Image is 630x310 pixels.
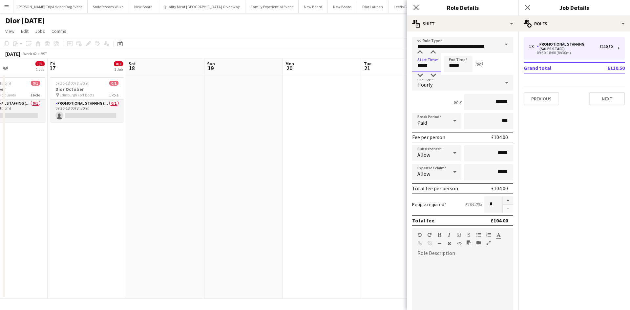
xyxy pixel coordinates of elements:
div: £110.50 [599,44,613,49]
div: Roles [518,16,630,31]
span: Week 42 [22,51,38,56]
button: SodaStream Wilko [88,0,129,13]
span: 21 [363,64,371,72]
div: Fee per person [412,134,445,140]
div: Total fee per person [412,185,458,192]
a: View [3,27,17,35]
span: Paid [417,119,427,126]
span: 1 Role [109,93,118,97]
div: 1 Job [36,67,44,72]
span: 0/1 [109,81,118,86]
label: People required [412,201,446,207]
span: 0/1 [35,61,45,66]
span: 17 [49,64,55,72]
h3: Dior October [50,86,124,92]
a: Comms [49,27,69,35]
span: 20 [284,64,294,72]
div: 1 Job [114,67,123,72]
span: Jobs [35,28,45,34]
td: Grand total [524,63,586,73]
app-card-role: Promotional Staffing (Sales Staff)0/109:30-18:00 (8h30m) [50,100,124,122]
span: Mon [285,61,294,67]
button: Dior Launch [357,0,388,13]
button: Strikethrough [467,232,471,238]
button: [PERSON_NAME] TripAdvisor Dog Event [12,0,88,13]
button: New Board [328,0,357,13]
button: Italic [447,232,451,238]
app-job-card: 09:30-18:00 (8h30m)0/1Dior October Edinburgh Fort Boots1 RolePromotional Staffing (Sales Staff)0/... [50,77,124,122]
button: Unordered List [476,232,481,238]
button: Undo [417,232,422,238]
button: Underline [457,232,461,238]
span: Fri [50,61,55,67]
span: Hourly [417,81,432,88]
h3: Role Details [407,3,518,12]
span: 09:30-18:00 (8h30m) [55,81,90,86]
button: Previous [524,92,559,105]
button: Clear Formatting [447,241,451,246]
button: HTML Code [457,241,461,246]
span: 0/1 [31,81,40,86]
div: 1 x [529,44,537,49]
button: Family Experiential Event [245,0,299,13]
button: Leeds Festival x Stamp out Spiking [388,0,456,13]
button: Bold [437,232,442,238]
div: (8h) [475,61,483,67]
div: [DATE] [5,51,20,57]
div: BST [41,51,47,56]
div: £104.00 [491,185,508,192]
button: Quality Meat [GEOGRAPHIC_DATA] Giveaway [158,0,245,13]
span: Edit [21,28,29,34]
a: Edit [18,27,31,35]
div: Shift [407,16,518,31]
td: £110.50 [586,63,625,73]
div: £104.00 [491,134,508,140]
h1: Dior [DATE] [5,16,45,26]
button: Fullscreen [486,240,491,245]
button: Redo [427,232,432,238]
button: Horizontal Line [437,241,442,246]
span: Edinburgh Fort Boots [60,93,94,97]
span: Allow [417,152,430,158]
a: Jobs [32,27,48,35]
button: Increase [503,196,513,205]
span: View [5,28,14,34]
button: New Board [129,0,158,13]
div: Promotional Staffing (Sales Staff) [537,42,599,51]
button: Next [589,92,625,105]
h3: Job Details [518,3,630,12]
button: Paste as plain text [467,240,471,245]
button: Ordered List [486,232,491,238]
span: Sat [129,61,136,67]
button: Text Color [496,232,501,238]
div: Total fee [412,217,434,224]
div: 8h x [453,99,461,105]
span: 19 [206,64,215,72]
span: Sun [207,61,215,67]
span: 0/1 [114,61,123,66]
span: 18 [128,64,136,72]
button: New Board [299,0,328,13]
div: £104.00 [491,217,508,224]
div: 09:30-18:00 (8h30m) [529,51,613,54]
span: Tue [364,61,371,67]
button: Insert video [476,240,481,245]
span: Comms [52,28,66,34]
span: 1 Role [31,93,40,97]
div: £104.00 x [465,201,482,207]
span: Allow [417,171,430,177]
